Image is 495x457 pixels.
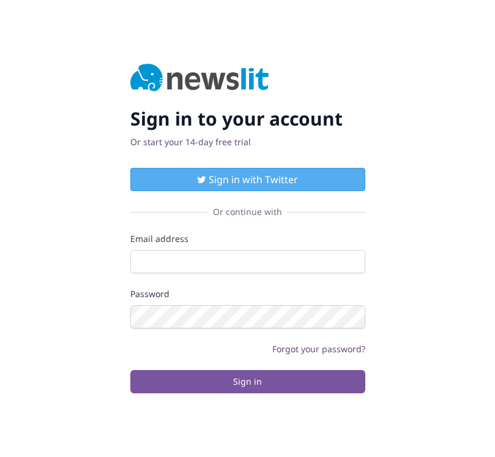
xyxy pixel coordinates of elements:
[130,108,365,130] h2: Sign in to your account
[130,136,365,148] p: Or
[130,288,365,300] label: Password
[272,343,365,355] a: Forgot your password?
[208,206,287,218] span: Or continue with
[130,233,365,245] label: Email address
[130,370,365,393] button: Sign in
[130,168,365,191] button: Sign in with Twitter
[143,136,251,148] a: start your 14-day free trial
[130,64,269,93] img: Newslit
